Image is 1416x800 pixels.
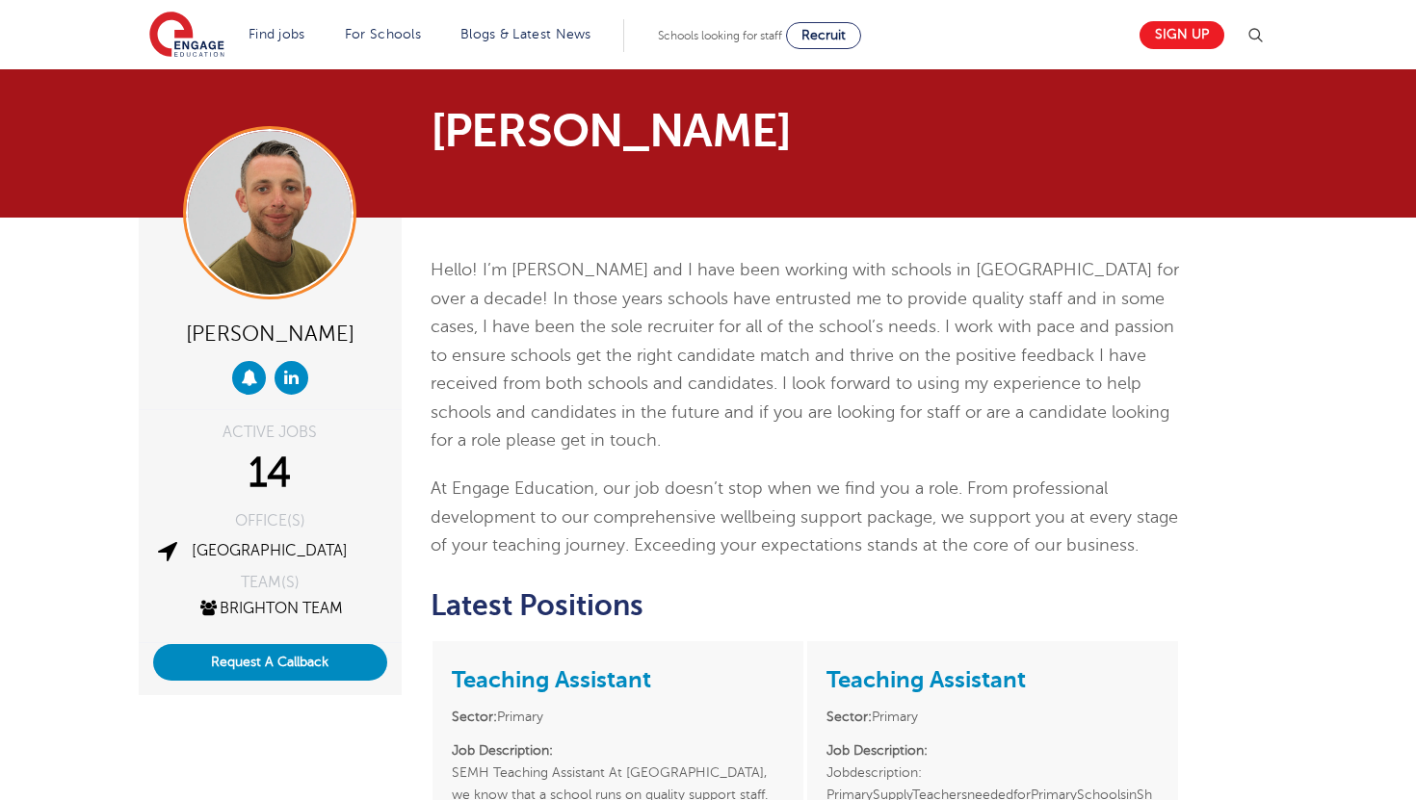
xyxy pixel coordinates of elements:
div: TEAM(S) [153,575,387,590]
a: Brighton Team [197,600,343,617]
img: Engage Education [149,12,224,60]
div: OFFICE(S) [153,513,387,529]
button: Request A Callback [153,644,387,681]
h2: Latest Positions [431,589,1181,622]
h1: [PERSON_NAME] [431,108,888,154]
strong: Job Description: [826,743,928,758]
a: Find jobs [249,27,305,41]
li: Primary [826,706,1159,728]
strong: Job Description: [452,743,553,758]
a: Blogs & Latest News [460,27,591,41]
a: Recruit [786,22,861,49]
div: ACTIVE JOBS [153,425,387,440]
a: [GEOGRAPHIC_DATA] [192,542,348,559]
div: 14 [153,450,387,498]
span: Schools looking for staff [658,29,782,42]
strong: Sector: [452,710,497,724]
li: Primary [452,706,784,728]
span: At Engage Education, our job doesn’t stop when we find you a role. From professional development ... [431,478,1178,555]
a: For Schools [345,27,421,41]
strong: Sector: [826,710,872,724]
span: Recruit [801,28,846,42]
div: [PERSON_NAME] [153,314,387,351]
a: Teaching Assistant [826,666,1026,693]
span: Hello! I’m [PERSON_NAME] and I have been working with schools in [GEOGRAPHIC_DATA] for over a dec... [431,260,1179,450]
a: Sign up [1140,21,1224,49]
a: Teaching Assistant [452,666,651,693]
